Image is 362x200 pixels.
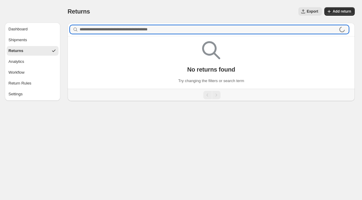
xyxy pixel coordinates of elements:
button: Returns [7,46,59,56]
span: Returns [68,8,90,15]
p: Try changing the filters or search term [178,78,244,84]
span: Analytics [8,59,24,65]
span: Add return [333,9,351,14]
span: Shipments [8,37,27,43]
button: Add return [324,7,355,16]
button: Dashboard [7,24,59,34]
button: Shipments [7,35,59,45]
span: Return Rules [8,80,31,86]
nav: Pagination [68,89,355,101]
button: Return Rules [7,78,59,88]
button: Analytics [7,57,59,66]
button: Workflow [7,68,59,77]
span: Export [307,9,318,14]
span: Dashboard [8,26,28,32]
span: Settings [8,91,23,97]
img: Empty search results [202,41,220,59]
span: Workflow [8,69,24,75]
button: Export [298,7,322,16]
p: No returns found [187,66,235,73]
span: Returns [8,48,23,54]
button: Settings [7,89,59,99]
